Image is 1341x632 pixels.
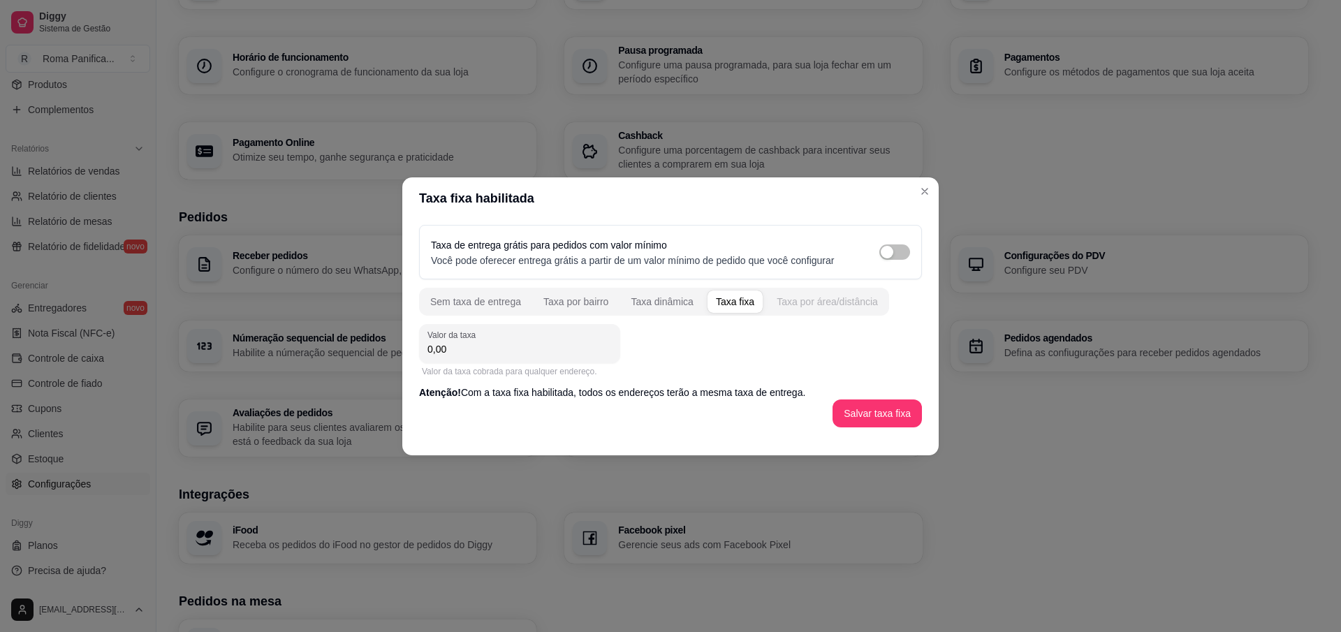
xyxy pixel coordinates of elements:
[430,295,521,309] div: Sem taxa de entrega
[431,240,667,251] label: Taxa de entrega grátis para pedidos com valor mínimo
[833,399,922,427] button: Salvar taxa fixa
[427,329,481,341] label: Valor da taxa
[716,295,754,309] div: Taxa fixa
[419,387,461,398] span: Atenção!
[914,180,936,203] button: Close
[422,366,617,377] div: Valor da taxa cobrada para qualquer endereço.
[777,295,878,309] div: Taxa por área/distância
[402,177,939,219] header: Taxa fixa habilitada
[631,295,694,309] div: Taxa dinâmica
[419,385,922,399] p: Com a taxa fixa habilitada, todos os endereços terão a mesma taxa de entrega.
[427,342,612,356] input: Valor da taxa
[431,253,834,267] p: Você pode oferecer entrega grátis a partir de um valor mínimo de pedido que você configurar
[543,295,608,309] div: Taxa por bairro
